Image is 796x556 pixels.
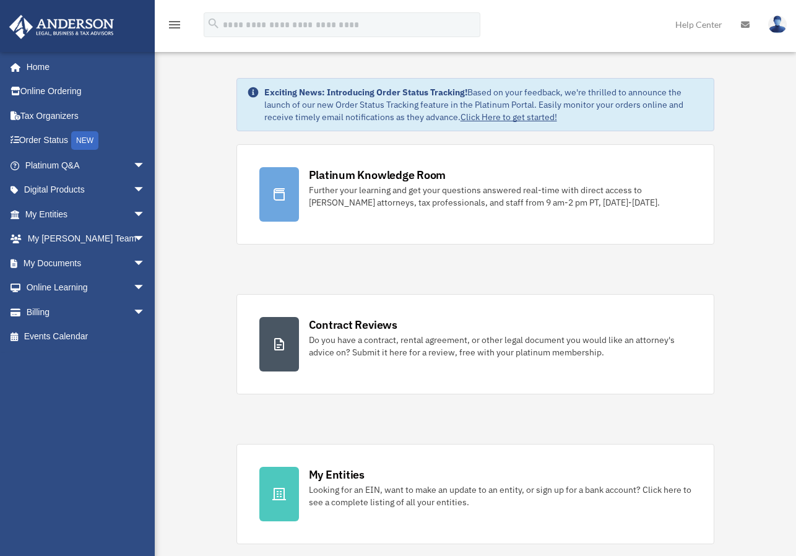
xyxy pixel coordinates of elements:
[133,227,158,252] span: arrow_drop_down
[133,153,158,178] span: arrow_drop_down
[236,294,715,394] a: Contract Reviews Do you have a contract, rental agreement, or other legal document you would like...
[133,251,158,276] span: arrow_drop_down
[207,17,220,30] i: search
[9,202,164,227] a: My Entitiesarrow_drop_down
[309,334,692,358] div: Do you have a contract, rental agreement, or other legal document you would like an attorney's ad...
[133,276,158,301] span: arrow_drop_down
[264,87,467,98] strong: Exciting News: Introducing Order Status Tracking!
[9,324,164,349] a: Events Calendar
[9,251,164,276] a: My Documentsarrow_drop_down
[9,276,164,300] a: Online Learningarrow_drop_down
[236,444,715,544] a: My Entities Looking for an EIN, want to make an update to an entity, or sign up for a bank accoun...
[9,153,164,178] a: Platinum Q&Aarrow_drop_down
[309,484,692,508] div: Looking for an EIN, want to make an update to an entity, or sign up for a bank account? Click her...
[309,317,397,332] div: Contract Reviews
[236,144,715,245] a: Platinum Knowledge Room Further your learning and get your questions answered real-time with dire...
[133,202,158,227] span: arrow_drop_down
[309,167,446,183] div: Platinum Knowledge Room
[133,300,158,325] span: arrow_drop_down
[9,300,164,324] a: Billingarrow_drop_down
[9,128,164,154] a: Order StatusNEW
[309,184,692,209] div: Further your learning and get your questions answered real-time with direct access to [PERSON_NAM...
[9,227,164,251] a: My [PERSON_NAME] Teamarrow_drop_down
[6,15,118,39] img: Anderson Advisors Platinum Portal
[9,178,164,202] a: Digital Productsarrow_drop_down
[768,15,787,33] img: User Pic
[309,467,365,482] div: My Entities
[9,79,164,104] a: Online Ordering
[71,131,98,150] div: NEW
[9,54,158,79] a: Home
[133,178,158,203] span: arrow_drop_down
[9,103,164,128] a: Tax Organizers
[167,22,182,32] a: menu
[461,111,557,123] a: Click Here to get started!
[167,17,182,32] i: menu
[264,86,704,123] div: Based on your feedback, we're thrilled to announce the launch of our new Order Status Tracking fe...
